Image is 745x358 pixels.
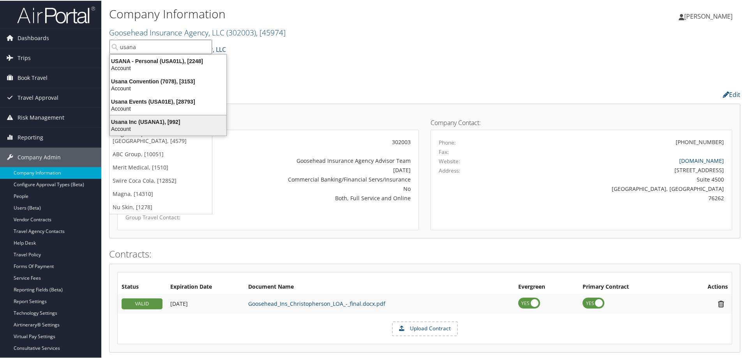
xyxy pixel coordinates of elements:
[224,193,411,201] div: Both, Full Service and Online
[122,298,162,309] div: VALID
[439,157,460,164] label: Website:
[105,125,231,132] div: Account
[676,137,724,145] div: [PHONE_NUMBER]
[125,213,213,220] label: Group Travel Contact:
[513,165,724,173] div: [STREET_ADDRESS]
[105,57,231,64] div: USANA - Personal (USA01L), [2248]
[170,300,240,307] div: Add/Edit Date
[105,77,231,84] div: Usana Convention (7078), [3153]
[105,97,231,104] div: Usana Events (USA01E), [28793]
[109,39,212,53] input: Search Accounts
[513,193,724,201] div: 76262
[256,26,286,37] span: , [ 45974 ]
[109,173,212,187] a: Swire Coca Cola, [12852]
[109,187,212,200] a: Magna, [14310]
[513,175,724,183] div: Suite 4500
[714,299,728,307] i: Remove Contract
[109,87,526,100] h2: Company Profile:
[105,104,231,111] div: Account
[18,107,64,127] span: Risk Management
[393,321,457,335] label: Upload Contract
[109,247,740,260] h2: Contracts:
[723,90,740,98] a: Edit
[109,147,212,160] a: ABC Group, [10051]
[105,64,231,71] div: Account
[224,137,411,145] div: 302003
[105,118,231,125] div: Usana Inc (USANA1), [992]
[117,119,419,125] h4: Account Details:
[226,26,256,37] span: ( 302003 )
[579,279,680,293] th: Primary Contract
[18,28,49,47] span: Dashboards
[248,299,385,307] a: Goosehead_Ins_Christopherson_LOA_-_final.docx.pdf
[105,84,231,91] div: Account
[109,200,212,213] a: Nu Skin, [1278]
[684,11,733,20] span: [PERSON_NAME]
[439,138,456,146] label: Phone:
[109,5,530,21] h1: Company Information
[109,26,286,37] a: Goosehead Insurance Agency, LLC
[109,160,212,173] a: Merit Medical, [1510]
[18,87,58,107] span: Travel Approval
[680,279,732,293] th: Actions
[18,147,61,166] span: Company Admin
[439,166,460,174] label: Address:
[224,156,411,164] div: Goosehead Insurance Agency Advisor Team
[170,299,188,307] span: [DATE]
[514,279,579,293] th: Evergreen
[679,4,740,27] a: [PERSON_NAME]
[224,165,411,173] div: [DATE]
[118,279,166,293] th: Status
[166,279,244,293] th: Expiration Date
[224,175,411,183] div: Commercial Banking/Financial Servs/Insurance
[513,184,724,192] div: [GEOGRAPHIC_DATA], [GEOGRAPHIC_DATA]
[431,119,732,125] h4: Company Contact:
[18,48,31,67] span: Trips
[18,127,43,146] span: Reporting
[224,184,411,192] div: No
[679,156,724,164] a: [DOMAIN_NAME]
[439,147,449,155] label: Fax:
[109,127,212,147] a: Magna Corporate Services [GEOGRAPHIC_DATA], [4579]
[17,5,95,23] img: airportal-logo.png
[18,67,48,87] span: Book Travel
[244,279,514,293] th: Document Name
